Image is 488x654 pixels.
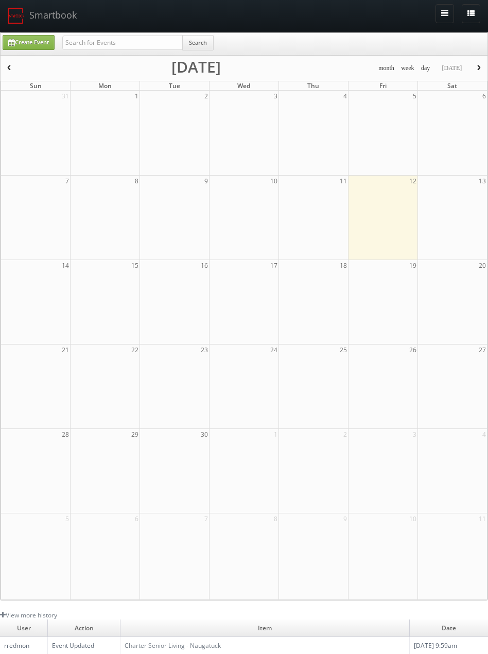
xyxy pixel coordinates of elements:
span: 21 [61,345,70,355]
button: week [397,62,418,75]
span: 1 [134,91,140,101]
span: 29 [130,429,140,440]
span: Wed [237,81,250,90]
span: 2 [203,91,209,101]
span: 10 [408,513,417,524]
td: Date [409,619,488,637]
span: 5 [412,91,417,101]
span: 27 [478,345,487,355]
span: 6 [134,513,140,524]
span: 28 [61,429,70,440]
span: 31 [61,91,70,101]
span: 9 [203,176,209,186]
span: 7 [64,176,70,186]
h2: [DATE] [171,62,221,72]
span: 2 [342,429,348,440]
span: Mon [98,81,112,90]
span: 11 [478,513,487,524]
span: 12 [408,176,417,186]
button: Search [182,35,214,50]
span: 4 [342,91,348,101]
span: Tue [169,81,180,90]
span: 3 [273,91,278,101]
button: day [417,62,434,75]
img: smartbook-logo.png [8,8,24,24]
input: Search for Events [62,36,183,50]
span: 11 [339,176,348,186]
span: 6 [481,91,487,101]
span: 8 [273,513,278,524]
span: 25 [339,345,348,355]
a: Create Event [3,35,55,50]
span: 19 [408,260,417,271]
span: 18 [339,260,348,271]
span: 17 [269,260,278,271]
span: 30 [200,429,209,440]
span: 14 [61,260,70,271]
span: 3 [412,429,417,440]
button: month [375,62,398,75]
span: 20 [478,260,487,271]
span: Fri [379,81,387,90]
span: Sun [30,81,42,90]
span: 4 [481,429,487,440]
span: 16 [200,260,209,271]
span: 10 [269,176,278,186]
button: [DATE] [438,62,465,75]
span: 26 [408,345,417,355]
span: 7 [203,513,209,524]
span: 22 [130,345,140,355]
td: Action [48,619,120,637]
td: Item [120,619,409,637]
span: 13 [478,176,487,186]
span: 24 [269,345,278,355]
span: 9 [342,513,348,524]
a: Charter Senior Living - Naugatuck [125,641,221,650]
span: Sat [447,81,457,90]
span: 5 [64,513,70,524]
span: 15 [130,260,140,271]
span: Thu [307,81,319,90]
span: 8 [134,176,140,186]
span: 1 [273,429,278,440]
span: 23 [200,345,209,355]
